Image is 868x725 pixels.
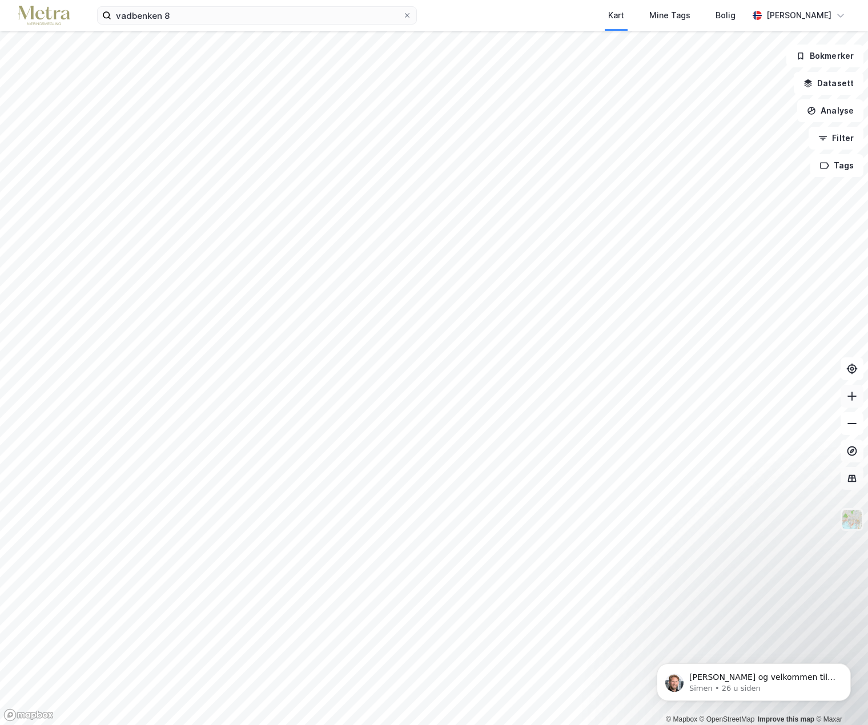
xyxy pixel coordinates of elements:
[841,509,863,530] img: Z
[794,72,863,95] button: Datasett
[700,715,755,723] a: OpenStreetMap
[3,708,54,722] a: Mapbox homepage
[786,45,863,67] button: Bokmerker
[608,9,624,22] div: Kart
[649,9,690,22] div: Mine Tags
[666,715,697,723] a: Mapbox
[18,6,70,26] img: metra-logo.256734c3b2bbffee19d4.png
[766,9,831,22] div: [PERSON_NAME]
[716,9,736,22] div: Bolig
[797,99,863,122] button: Analyse
[810,154,863,177] button: Tags
[111,7,403,24] input: Søk på adresse, matrikkel, gårdeiere, leietakere eller personer
[640,639,868,719] iframe: Intercom notifications melding
[809,127,863,150] button: Filter
[758,715,814,723] a: Improve this map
